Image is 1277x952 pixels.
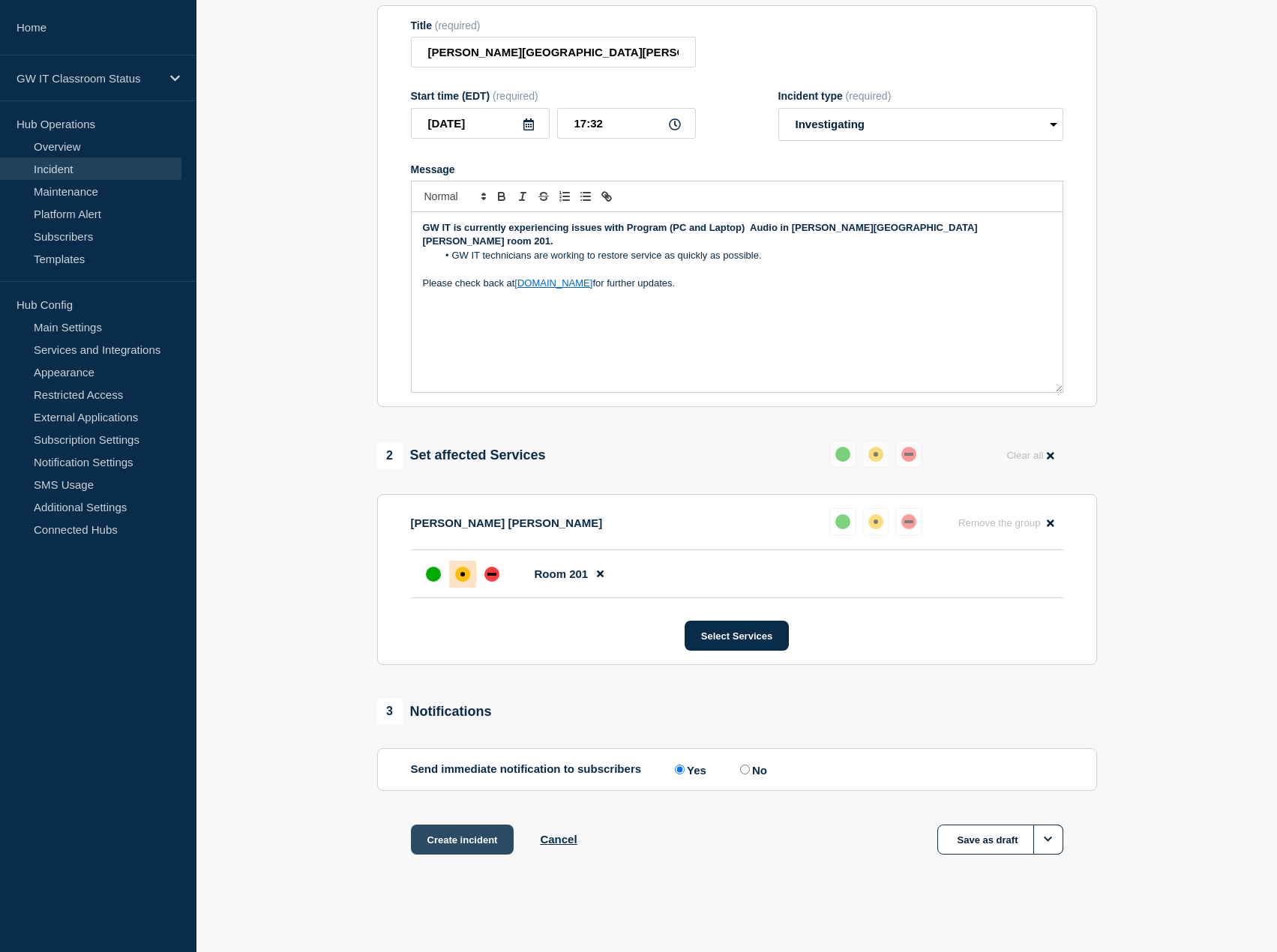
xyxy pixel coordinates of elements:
[16,72,160,85] p: GW IT Classroom Status
[484,567,499,582] div: down
[435,19,481,31] span: (required)
[829,441,856,468] button: up
[493,90,538,102] span: (required)
[949,508,1063,537] button: Remove the group
[377,699,403,724] span: 3
[740,765,750,774] input: No
[426,567,441,582] div: up
[411,90,696,102] div: Start time (EDT)
[512,187,533,205] button: Toggle italic text
[846,90,892,102] span: (required)
[377,443,546,469] div: Set affected Services
[829,508,856,535] button: up
[575,187,596,205] button: Toggle bulleted list
[411,163,1063,175] div: Message
[411,37,696,67] input: Title
[862,508,889,535] button: affected
[778,108,1063,141] select: Incident type
[418,187,491,205] span: Font size
[778,90,1063,102] div: Incident type
[554,187,575,205] button: Toggle ordered list
[596,187,617,205] button: Toggle link
[437,249,1051,262] li: GW IT technicians are working to restore service as quickly as possible.
[377,699,492,724] div: Notifications
[533,187,554,205] button: Toggle strikethrough text
[1033,825,1063,855] button: Options
[671,762,706,777] label: Yes
[412,212,1063,392] div: Message
[895,508,922,535] button: down
[675,765,685,774] input: Yes
[958,517,1041,528] span: Remove the group
[685,621,789,651] button: Select Services
[540,833,577,846] button: Cancel
[901,447,916,462] div: down
[868,514,883,529] div: affected
[736,762,767,777] label: No
[997,441,1063,470] button: Clear all
[411,19,696,31] div: Title
[423,222,978,247] strong: GW IT is currently experiencing issues with Program (PC and Laptop) Audio in [PERSON_NAME][GEOGRA...
[895,441,922,468] button: down
[411,762,1063,777] div: Send immediate notification to subscribers
[411,516,603,529] p: [PERSON_NAME] [PERSON_NAME]
[491,187,512,205] button: Toggle bold text
[514,277,592,289] a: [DOMAIN_NAME]
[901,514,916,529] div: down
[862,441,889,468] button: affected
[455,567,470,582] div: affected
[411,762,642,777] p: Send immediate notification to subscribers
[411,108,550,139] input: YYYY-MM-DD
[937,825,1063,855] button: Save as draft
[423,277,1051,290] p: Please check back at for further updates.
[868,447,883,462] div: affected
[411,825,514,855] button: Create incident
[557,108,696,139] input: HH:MM
[535,567,589,580] span: Room 201
[377,443,403,469] span: 2
[835,514,850,529] div: up
[835,447,850,462] div: up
